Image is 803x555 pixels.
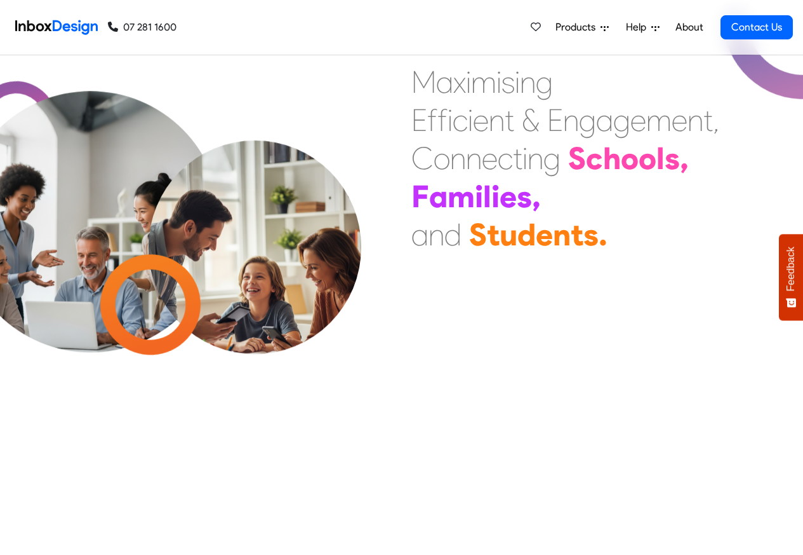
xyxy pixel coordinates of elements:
div: i [475,177,483,216]
div: a [411,216,428,254]
a: Help [621,15,665,40]
div: a [436,63,453,101]
div: l [483,177,491,216]
span: Feedback [785,247,797,291]
div: c [453,101,468,139]
div: e [672,101,687,139]
div: u [500,216,517,254]
a: Products [550,15,614,40]
div: i [448,101,453,139]
div: & [522,101,540,139]
div: i [522,139,528,177]
div: g [613,101,630,139]
div: n [528,139,543,177]
div: n [687,101,703,139]
div: i [491,177,500,216]
span: Help [626,20,651,35]
div: i [515,63,520,101]
div: i [466,63,471,101]
div: e [630,101,646,139]
div: n [553,216,571,254]
a: 07 281 1600 [108,20,176,35]
div: n [466,139,482,177]
div: f [427,101,437,139]
div: E [411,101,427,139]
div: a [429,177,448,216]
div: , [680,139,689,177]
div: t [487,216,500,254]
div: n [520,63,536,101]
div: g [543,139,561,177]
div: d [444,216,461,254]
div: i [496,63,501,101]
div: s [517,177,532,216]
div: c [498,139,513,177]
div: x [453,63,466,101]
div: o [639,139,656,177]
div: e [500,177,517,216]
a: Contact Us [720,15,793,39]
div: e [473,101,489,139]
div: , [713,101,719,139]
span: Products [555,20,601,35]
div: t [505,101,514,139]
div: s [665,139,680,177]
a: About [672,15,707,40]
div: g [579,101,596,139]
div: S [568,139,586,177]
div: h [603,139,621,177]
div: n [563,101,579,139]
div: n [428,216,444,254]
div: Maximising Efficient & Engagement, Connecting Schools, Families, and Students. [411,63,719,254]
div: l [656,139,665,177]
div: i [468,101,473,139]
div: C [411,139,434,177]
div: m [448,177,475,216]
div: t [513,139,522,177]
div: t [703,101,713,139]
div: n [489,101,505,139]
div: m [471,63,496,101]
div: s [583,216,599,254]
div: c [586,139,603,177]
img: parents_with_child.png [122,139,388,405]
button: Feedback - Show survey [779,234,803,320]
div: s [501,63,515,101]
div: n [450,139,466,177]
div: S [469,216,487,254]
div: t [571,216,583,254]
div: M [411,63,436,101]
div: . [599,216,607,254]
div: e [536,216,553,254]
div: a [596,101,613,139]
div: F [411,177,429,216]
div: E [547,101,563,139]
div: g [536,63,553,101]
div: d [517,216,536,254]
div: , [532,177,541,216]
div: f [437,101,448,139]
div: o [621,139,639,177]
div: o [434,139,450,177]
div: e [482,139,498,177]
div: m [646,101,672,139]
